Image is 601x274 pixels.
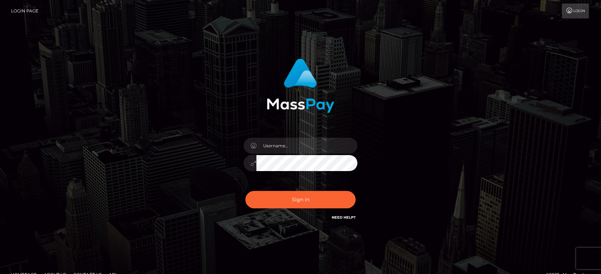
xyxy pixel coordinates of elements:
a: Login Page [11,4,38,18]
img: MassPay Login [267,59,334,113]
button: Sign in [245,191,356,208]
input: Username... [256,138,357,154]
a: Need Help? [332,215,356,220]
a: Login [562,4,589,18]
